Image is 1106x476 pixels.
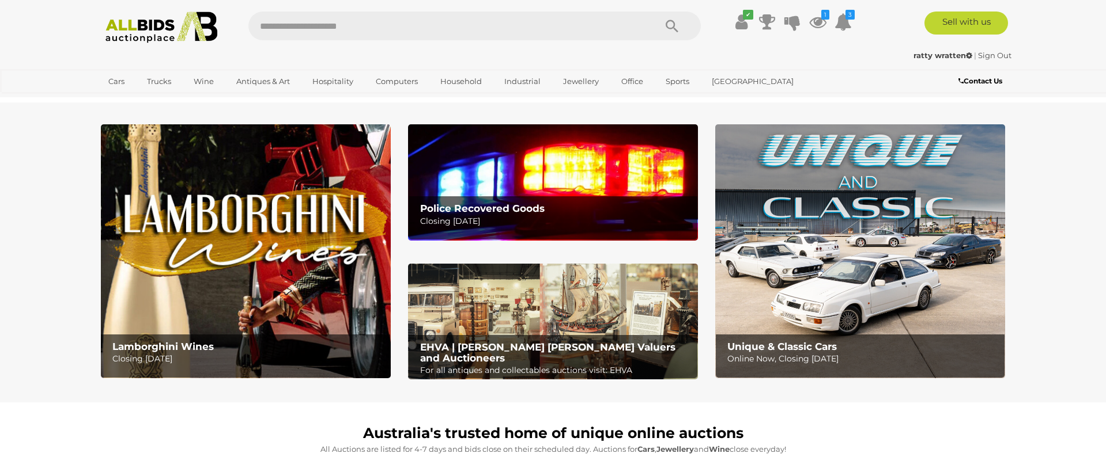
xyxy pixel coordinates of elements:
[420,363,692,378] p: For all antiques and collectables auctions visit: EHVA
[99,12,224,43] img: Allbids.com.au
[408,124,698,240] img: Police Recovered Goods
[229,72,297,91] a: Antiques & Art
[101,72,132,91] a: Cars
[614,72,651,91] a: Office
[408,124,698,240] a: Police Recovered Goods Police Recovered Goods Closing [DATE]
[733,12,750,32] a: ✔
[112,352,384,366] p: Closing [DATE]
[368,72,425,91] a: Computers
[914,51,972,60] strong: ratty wratten
[958,75,1005,87] a: Contact Us
[914,51,974,60] a: ratty wratten
[743,10,753,20] i: ✔
[408,264,698,380] img: EHVA | Evans Hastings Valuers and Auctioneers
[727,341,837,352] b: Unique & Classic Cars
[433,72,489,91] a: Household
[556,72,606,91] a: Jewellery
[139,72,179,91] a: Trucks
[809,12,826,32] a: 1
[112,341,214,352] b: Lamborghini Wines
[643,12,701,40] button: Search
[101,124,391,378] img: Lamborghini Wines
[709,444,730,454] strong: Wine
[924,12,1008,35] a: Sell with us
[420,341,675,364] b: EHVA | [PERSON_NAME] [PERSON_NAME] Valuers and Auctioneers
[305,72,361,91] a: Hospitality
[978,51,1011,60] a: Sign Out
[715,124,1005,378] img: Unique & Classic Cars
[658,72,697,91] a: Sports
[107,443,1000,456] p: All Auctions are listed for 4-7 days and bids close on their scheduled day. Auctions for , and cl...
[408,264,698,380] a: EHVA | Evans Hastings Valuers and Auctioneers EHVA | [PERSON_NAME] [PERSON_NAME] Valuers and Auct...
[704,72,801,91] a: [GEOGRAPHIC_DATA]
[715,124,1005,378] a: Unique & Classic Cars Unique & Classic Cars Online Now, Closing [DATE]
[974,51,976,60] span: |
[656,444,694,454] strong: Jewellery
[835,12,852,32] a: 3
[107,425,1000,441] h1: Australia's trusted home of unique online auctions
[845,10,855,20] i: 3
[101,124,391,378] a: Lamborghini Wines Lamborghini Wines Closing [DATE]
[958,77,1002,85] b: Contact Us
[420,214,692,229] p: Closing [DATE]
[821,10,829,20] i: 1
[186,72,221,91] a: Wine
[637,444,655,454] strong: Cars
[727,352,999,366] p: Online Now, Closing [DATE]
[420,203,545,214] b: Police Recovered Goods
[497,72,548,91] a: Industrial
